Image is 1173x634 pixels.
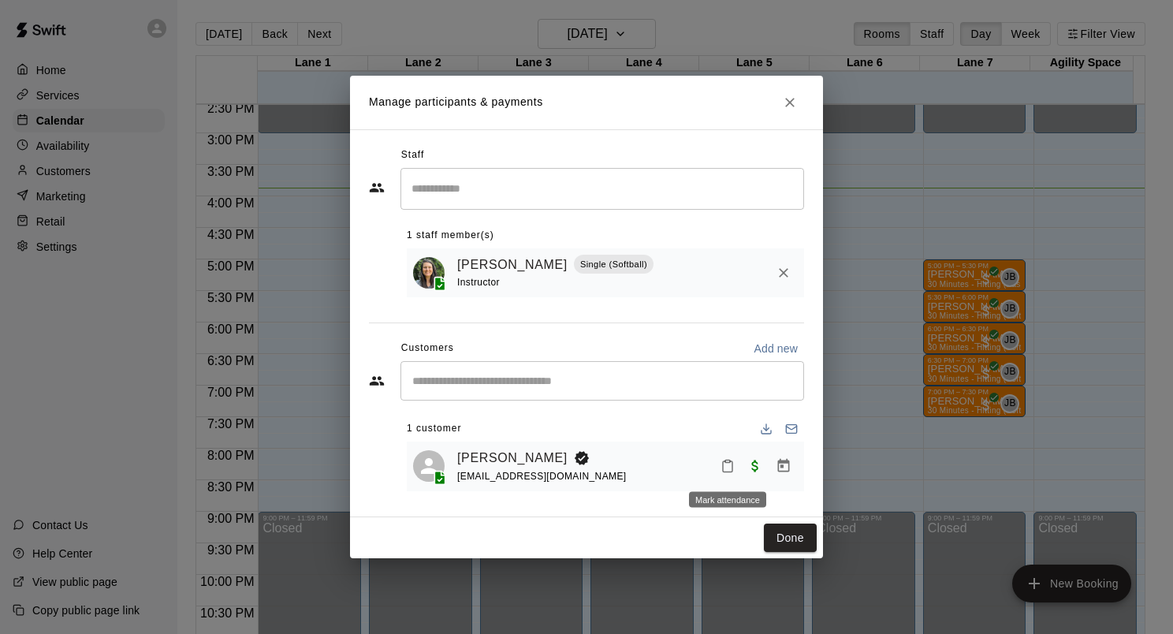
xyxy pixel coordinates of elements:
button: Download list [754,416,779,442]
div: Elizabeth Bell [413,450,445,482]
p: Single (Softball) [580,258,647,271]
svg: Customers [369,373,385,389]
span: 1 staff member(s) [407,223,494,248]
img: Megan MacDonald [413,257,445,289]
button: Remove [769,259,798,287]
span: Paid with Card [741,459,769,472]
button: Mark attendance [714,453,741,479]
span: Instructor [457,277,500,288]
p: Manage participants & payments [369,94,543,110]
button: Done [764,524,817,553]
button: Manage bookings & payment [769,452,798,480]
span: 1 customer [407,416,461,442]
div: Search staff [400,168,804,210]
a: [PERSON_NAME] [457,448,568,468]
button: Close [776,88,804,117]
div: Start typing to search customers... [400,361,804,401]
div: Mark attendance [689,492,766,508]
span: Staff [401,143,424,168]
button: Email participants [779,416,804,442]
a: [PERSON_NAME] [457,255,568,275]
svg: Booking Owner [574,450,590,466]
span: Customers [401,336,454,361]
span: [EMAIL_ADDRESS][DOMAIN_NAME] [457,471,627,482]
p: Add new [754,341,798,356]
button: Add new [747,336,804,361]
svg: Staff [369,180,385,196]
